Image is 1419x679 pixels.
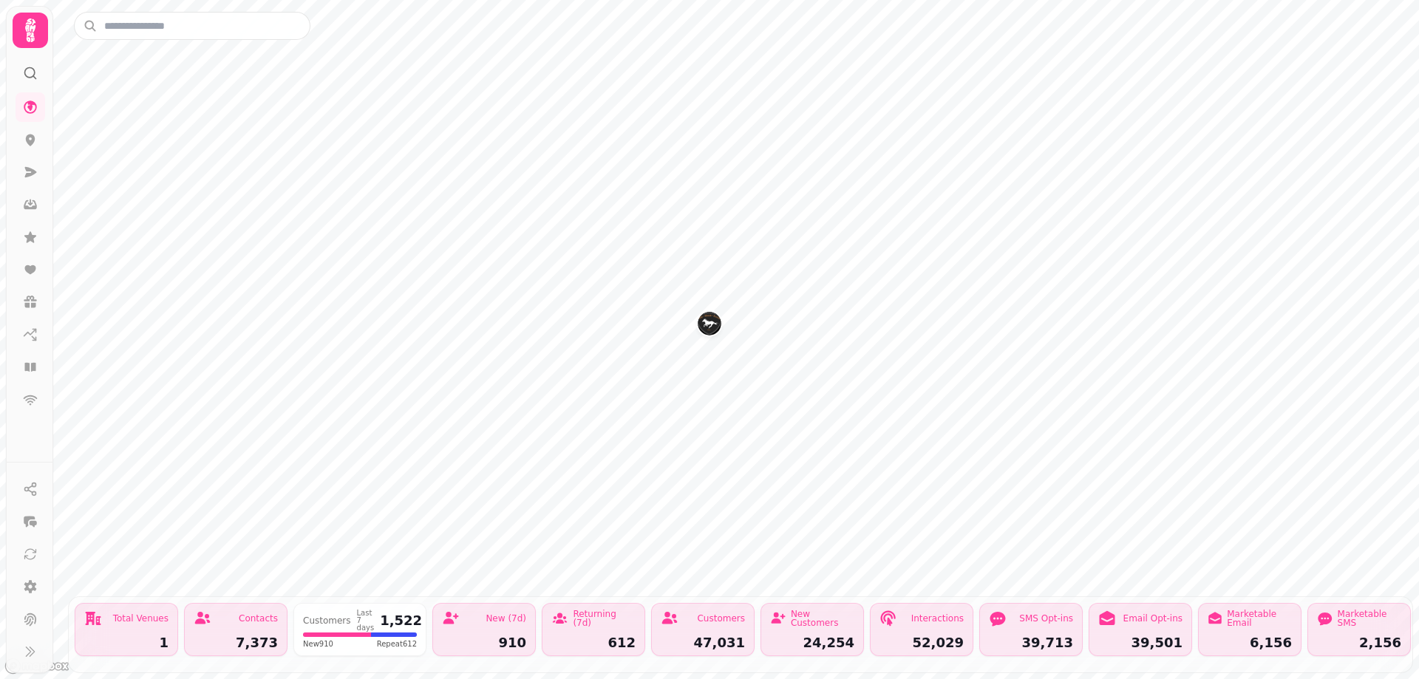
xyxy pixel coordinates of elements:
div: 7,373 [194,636,278,649]
div: New (7d) [486,614,526,623]
div: Map marker [698,312,721,340]
div: 47,031 [661,636,745,649]
div: 39,501 [1098,636,1182,649]
div: Contacts [239,614,278,623]
span: Repeat 612 [377,638,417,649]
div: Customers [303,616,351,625]
div: Total Venues [113,614,169,623]
div: Returning (7d) [573,610,636,627]
div: 6,156 [1208,636,1292,649]
div: 2,156 [1317,636,1401,649]
div: 52,029 [879,636,964,649]
div: Marketable Email [1227,610,1292,627]
div: Marketable SMS [1338,610,1401,627]
div: 910 [442,636,526,649]
div: Interactions [911,614,964,623]
button: The High Flyer [698,312,721,335]
div: 24,254 [770,636,854,649]
div: SMS Opt-ins [1019,614,1073,623]
div: 1,522 [380,614,422,627]
a: Mapbox logo [4,658,69,675]
div: 612 [551,636,636,649]
div: Email Opt-ins [1123,614,1182,623]
div: New Customers [791,610,854,627]
div: 1 [84,636,169,649]
div: Last 7 days [357,610,375,632]
span: New 910 [303,638,333,649]
div: 39,713 [989,636,1073,649]
div: Customers [697,614,745,623]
